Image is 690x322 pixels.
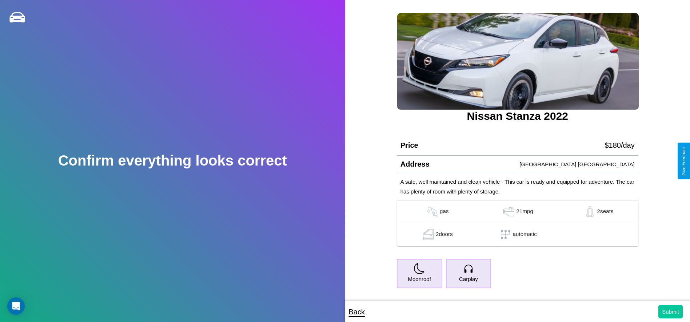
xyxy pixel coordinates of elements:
[516,206,533,217] p: 21 mpg
[519,159,634,169] p: [GEOGRAPHIC_DATA] [GEOGRAPHIC_DATA]
[58,152,287,169] h2: Confirm everything looks correct
[349,305,365,318] p: Back
[513,229,537,240] p: automatic
[583,206,597,217] img: gas
[400,160,430,168] h4: Address
[459,274,478,284] p: Carplay
[658,305,683,318] button: Submit
[597,206,614,217] p: 2 seats
[425,206,440,217] img: gas
[400,141,418,150] h4: Price
[400,177,635,196] p: A safe, well maintained and clean vehicle - This car is ready and equipped for adventure. The car...
[440,206,449,217] p: gas
[421,229,436,240] img: gas
[502,206,516,217] img: gas
[436,229,453,240] p: 2 doors
[7,297,25,315] div: Open Intercom Messenger
[397,110,638,122] h3: Nissan Stanza 2022
[681,146,686,176] div: Give Feedback
[408,274,431,284] p: Moonroof
[397,200,638,246] table: simple table
[605,139,634,152] p: $ 180 /day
